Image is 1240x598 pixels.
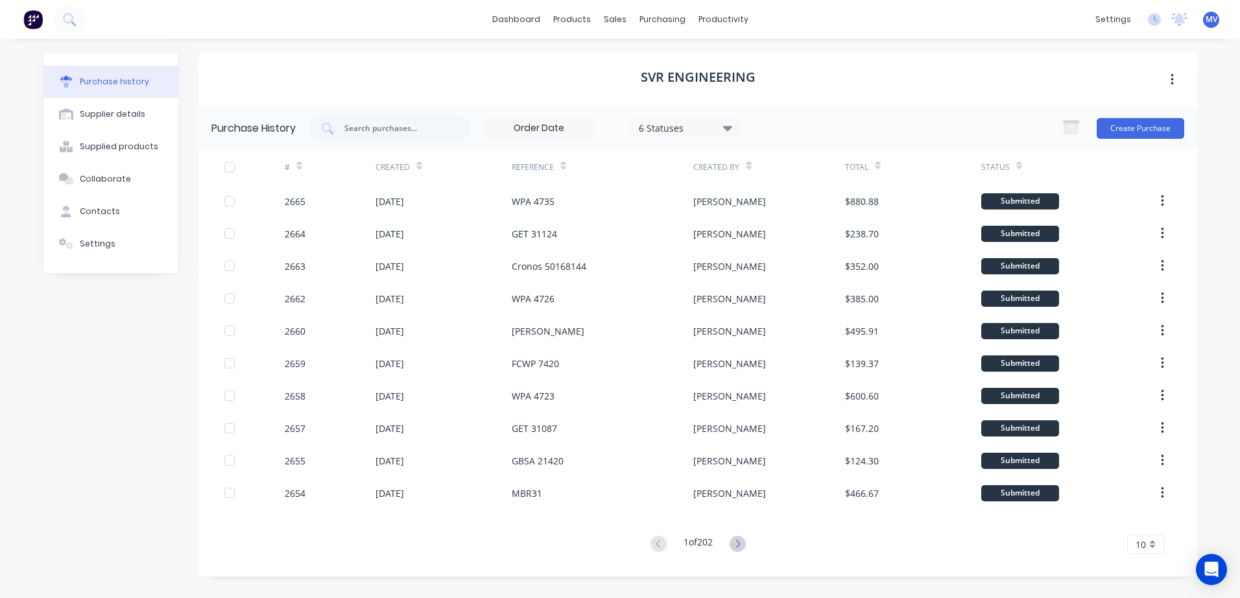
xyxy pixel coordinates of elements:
[692,10,755,29] div: productivity
[211,121,296,136] div: Purchase History
[80,108,145,120] div: Supplier details
[845,227,879,241] div: $238.70
[845,422,879,435] div: $167.20
[547,10,597,29] div: products
[285,454,305,468] div: 2655
[693,324,766,338] div: [PERSON_NAME]
[512,324,584,338] div: [PERSON_NAME]
[285,195,305,208] div: 2665
[693,292,766,305] div: [PERSON_NAME]
[23,10,43,29] img: Factory
[512,357,559,370] div: FCWP 7420
[693,259,766,273] div: [PERSON_NAME]
[639,121,732,134] div: 6 Statuses
[981,420,1059,437] div: Submitted
[376,292,404,305] div: [DATE]
[376,357,404,370] div: [DATE]
[80,238,115,250] div: Settings
[845,195,879,208] div: $880.88
[285,422,305,435] div: 2657
[981,226,1059,242] div: Submitted
[981,161,1010,173] div: Status
[512,195,554,208] div: WPA 4735
[633,10,692,29] div: purchasing
[597,10,633,29] div: sales
[512,389,554,403] div: WPA 4723
[512,161,554,173] div: Reference
[376,486,404,500] div: [DATE]
[981,355,1059,372] div: Submitted
[484,119,593,138] input: Order Date
[693,422,766,435] div: [PERSON_NAME]
[285,259,305,273] div: 2663
[512,292,554,305] div: WPA 4726
[684,535,713,554] div: 1 of 202
[1136,538,1146,551] span: 10
[981,291,1059,307] div: Submitted
[486,10,547,29] a: dashboard
[285,161,290,173] div: #
[376,454,404,468] div: [DATE]
[80,76,149,88] div: Purchase history
[43,195,178,228] button: Contacts
[376,227,404,241] div: [DATE]
[43,228,178,260] button: Settings
[1097,118,1184,139] button: Create Purchase
[1206,14,1217,25] span: MV
[80,173,131,185] div: Collaborate
[343,122,451,135] input: Search purchases...
[43,130,178,163] button: Supplied products
[43,98,178,130] button: Supplier details
[285,227,305,241] div: 2664
[376,422,404,435] div: [DATE]
[845,357,879,370] div: $139.37
[285,357,305,370] div: 2659
[845,259,879,273] div: $352.00
[693,161,739,173] div: Created By
[693,357,766,370] div: [PERSON_NAME]
[693,389,766,403] div: [PERSON_NAME]
[845,454,879,468] div: $124.30
[512,486,542,500] div: MBR31
[693,227,766,241] div: [PERSON_NAME]
[693,195,766,208] div: [PERSON_NAME]
[512,227,557,241] div: GET 31124
[376,259,404,273] div: [DATE]
[43,66,178,98] button: Purchase history
[981,193,1059,209] div: Submitted
[1196,554,1227,585] div: Open Intercom Messenger
[845,486,879,500] div: $466.67
[845,161,868,173] div: Total
[1089,10,1138,29] div: settings
[693,454,766,468] div: [PERSON_NAME]
[512,422,557,435] div: GET 31087
[693,486,766,500] div: [PERSON_NAME]
[512,259,586,273] div: Cronos 50168144
[512,454,564,468] div: GBSA 21420
[285,292,305,305] div: 2662
[80,141,158,152] div: Supplied products
[641,69,756,85] h1: SVR Engineering
[285,324,305,338] div: 2660
[845,292,879,305] div: $385.00
[845,389,879,403] div: $600.60
[981,258,1059,274] div: Submitted
[376,389,404,403] div: [DATE]
[845,324,879,338] div: $495.91
[981,323,1059,339] div: Submitted
[376,161,410,173] div: Created
[80,206,120,217] div: Contacts
[981,453,1059,469] div: Submitted
[981,388,1059,404] div: Submitted
[285,486,305,500] div: 2654
[43,163,178,195] button: Collaborate
[376,324,404,338] div: [DATE]
[981,485,1059,501] div: Submitted
[285,389,305,403] div: 2658
[376,195,404,208] div: [DATE]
